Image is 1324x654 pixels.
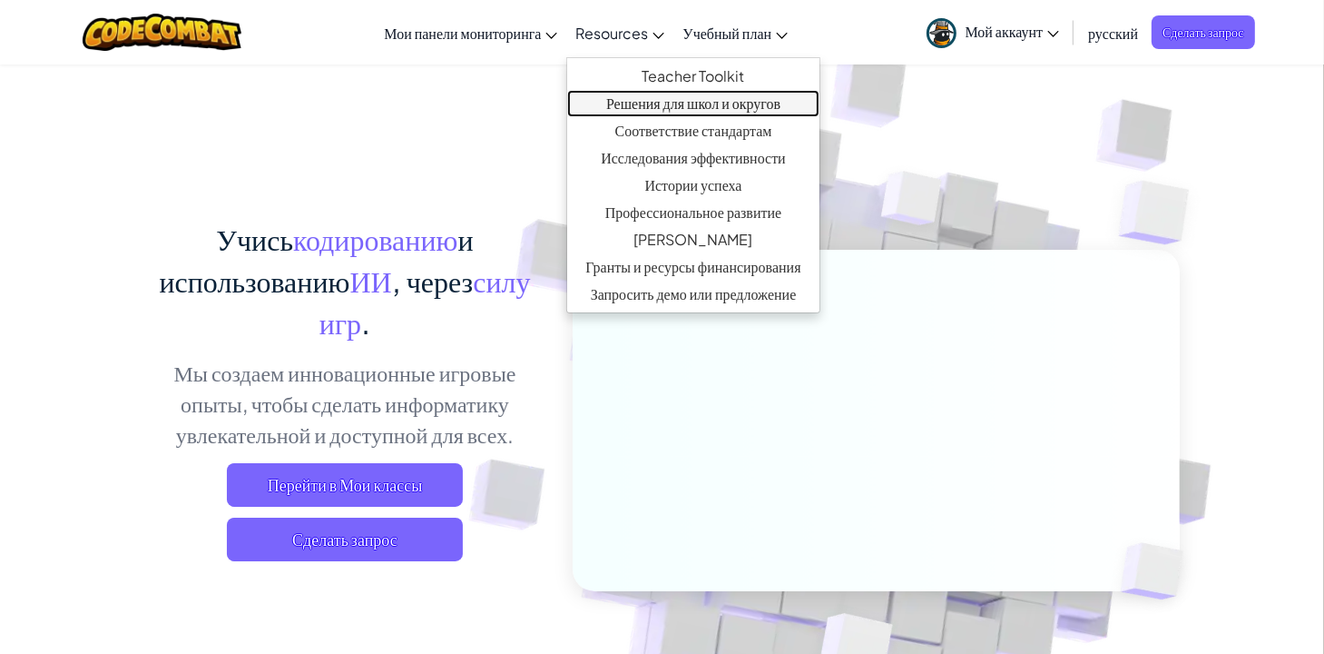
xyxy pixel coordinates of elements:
span: Учебный план [682,24,771,43]
a: Гранты и ресурсы финансирования [567,253,819,281]
img: Overlap cubes [1083,136,1240,290]
span: Мой аккаунт [966,22,1060,41]
img: Overlap cubes [1090,505,1226,638]
span: русский [1088,24,1138,43]
a: Решения для школ и округов [567,90,819,117]
a: Teacher Toolkit [567,63,819,90]
p: Мы создаем инновационные игровые опыты, чтобы сделать информатику увлекательной и доступной для в... [145,357,545,450]
img: Overlap cubes [847,135,977,271]
a: Истории успеха [567,172,819,199]
a: Сделать запрос [227,518,463,561]
a: Учебный план [673,8,797,57]
a: Профессиональное развитие [567,199,819,226]
span: . [361,304,370,341]
span: ИИ [350,263,392,299]
a: русский [1079,8,1147,57]
span: Resources [575,24,648,43]
a: Мои панели мониторинга [375,8,566,57]
a: Исследования эффективности [567,144,819,172]
a: Сделать запрос [1152,15,1255,49]
a: [PERSON_NAME] [567,226,819,253]
a: Перейти в Мои классы [227,463,463,507]
a: Запросить демо или предложение [567,281,819,308]
a: Мой аккаунт [917,4,1069,61]
span: Мои панели мониторинга [384,24,541,43]
img: CodeCombat logo [83,14,241,51]
img: avatar [927,18,956,48]
span: , через [392,263,474,299]
a: Resources [566,8,673,57]
span: кодированию [293,221,457,257]
span: Учись [216,221,293,257]
a: Соответствие стандартам [567,117,819,144]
